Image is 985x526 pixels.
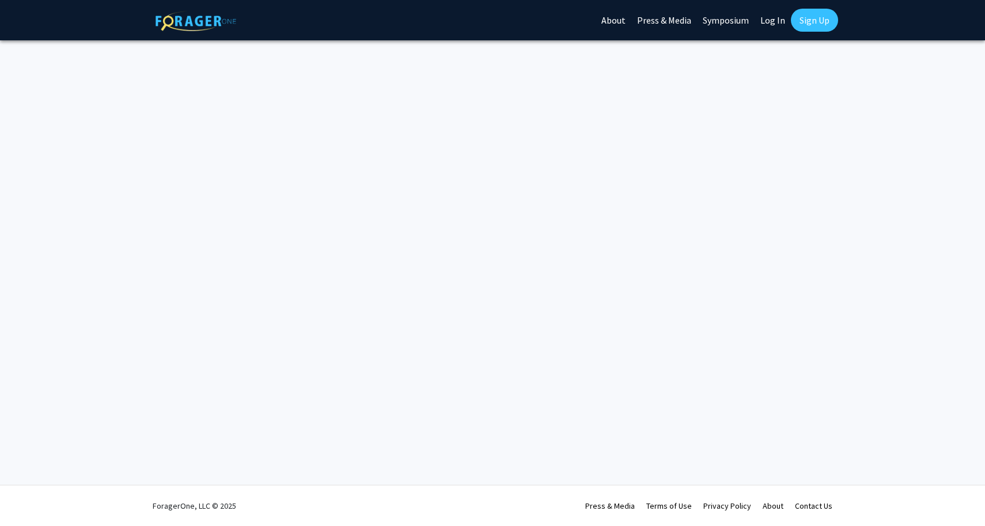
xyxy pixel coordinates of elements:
[703,501,751,511] a: Privacy Policy
[795,501,832,511] a: Contact Us
[585,501,635,511] a: Press & Media
[791,9,838,32] a: Sign Up
[646,501,692,511] a: Terms of Use
[763,501,783,511] a: About
[153,486,236,526] div: ForagerOne, LLC © 2025
[156,11,236,31] img: ForagerOne Logo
